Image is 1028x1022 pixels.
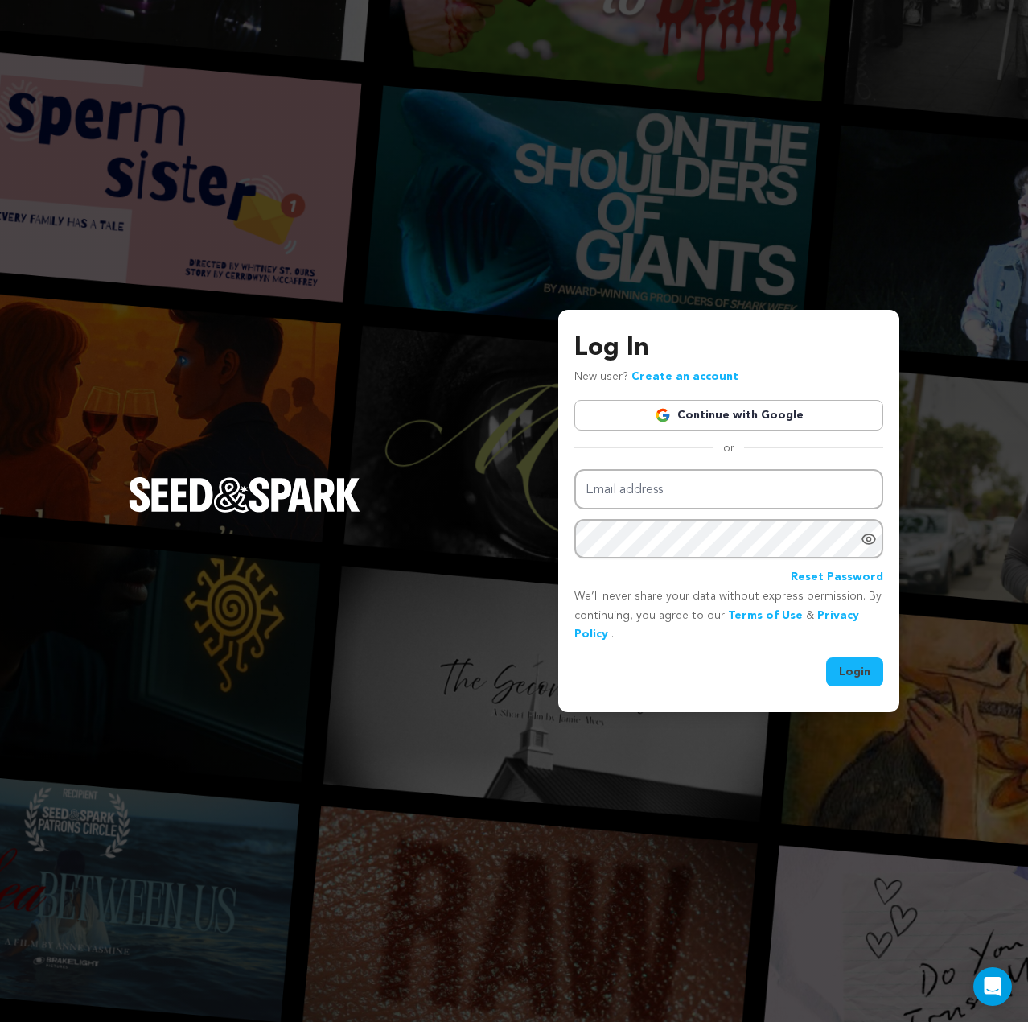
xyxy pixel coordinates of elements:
a: Show password as plain text. Warning: this will display your password on the screen. [861,531,877,547]
p: We’ll never share your data without express permission. By continuing, you agree to our & . [574,587,883,645]
button: Login [826,657,883,686]
a: Terms of Use [728,610,803,621]
img: Seed&Spark Logo [129,477,360,513]
input: Email address [574,469,883,510]
a: Create an account [631,371,738,382]
span: or [713,440,744,456]
img: Google logo [655,407,671,423]
p: New user? [574,368,738,387]
a: Continue with Google [574,400,883,431]
h3: Log In [574,329,883,368]
div: Open Intercom Messenger [973,967,1012,1006]
a: Reset Password [791,568,883,587]
a: Seed&Spark Homepage [129,477,360,545]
